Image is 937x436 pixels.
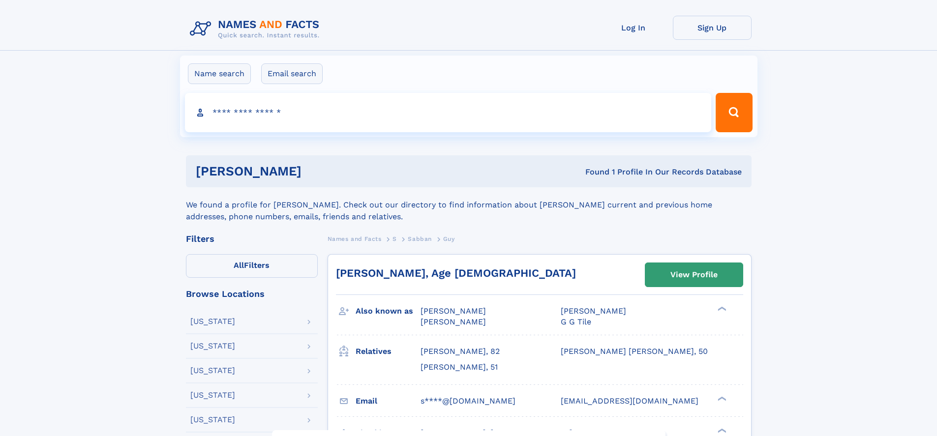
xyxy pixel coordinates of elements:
label: Name search [188,63,251,84]
button: Search Button [716,93,752,132]
a: View Profile [645,263,743,287]
label: Filters [186,254,318,278]
div: Found 1 Profile In Our Records Database [443,167,742,177]
span: All [234,261,244,270]
img: Logo Names and Facts [186,16,328,42]
div: ❯ [715,306,727,312]
h3: Also known as [356,303,421,320]
span: Sabban [408,235,432,242]
div: View Profile [670,263,718,286]
a: [PERSON_NAME], 82 [421,346,500,357]
span: G G Tile [561,317,591,326]
label: Email search [261,63,323,84]
div: ❯ [715,427,727,434]
span: S [393,235,397,242]
a: Sign Up [673,16,752,40]
div: [US_STATE] [190,342,235,350]
span: [EMAIL_ADDRESS][DOMAIN_NAME] [561,396,698,406]
div: We found a profile for [PERSON_NAME]. Check out our directory to find information about [PERSON_N... [186,187,752,223]
div: [US_STATE] [190,416,235,424]
a: [PERSON_NAME], Age [DEMOGRAPHIC_DATA] [336,267,576,279]
div: ❯ [715,395,727,402]
span: [PERSON_NAME] [421,317,486,326]
a: Names and Facts [328,233,382,245]
a: S [393,233,397,245]
a: Log In [594,16,673,40]
span: Guy [443,235,455,242]
input: search input [185,93,712,132]
a: [PERSON_NAME] [PERSON_NAME], 50 [561,346,708,357]
div: [US_STATE] [190,367,235,375]
span: [PERSON_NAME] [561,306,626,316]
div: Browse Locations [186,290,318,298]
a: Sabban [408,233,432,245]
div: [US_STATE] [190,391,235,399]
h1: [PERSON_NAME] [196,165,444,177]
div: [US_STATE] [190,318,235,325]
div: Filters [186,234,318,243]
h3: Email [356,393,421,409]
a: [PERSON_NAME], 51 [421,362,498,373]
span: [PERSON_NAME] [421,306,486,316]
h3: Relatives [356,343,421,360]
